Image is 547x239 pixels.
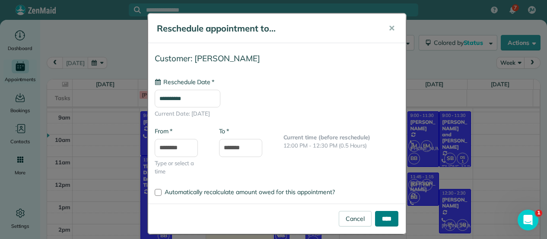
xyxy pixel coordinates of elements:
span: Type or select a time [155,159,206,176]
a: Cancel [339,211,372,226]
h5: Reschedule appointment to... [157,22,376,35]
label: Reschedule Date [155,78,214,86]
iframe: Intercom live chat [518,210,538,230]
label: From [155,127,172,135]
h4: Customer: [PERSON_NAME] [155,54,399,63]
span: Current Date: [DATE] [155,110,399,118]
label: To [219,127,229,135]
b: Current time (before reschedule) [283,134,371,141]
span: Automatically recalculate amount owed for this appointment? [165,188,335,196]
span: 1 [535,210,542,217]
span: ✕ [388,23,395,33]
p: 12:00 PM - 12:30 PM (0.5 Hours) [283,142,399,150]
